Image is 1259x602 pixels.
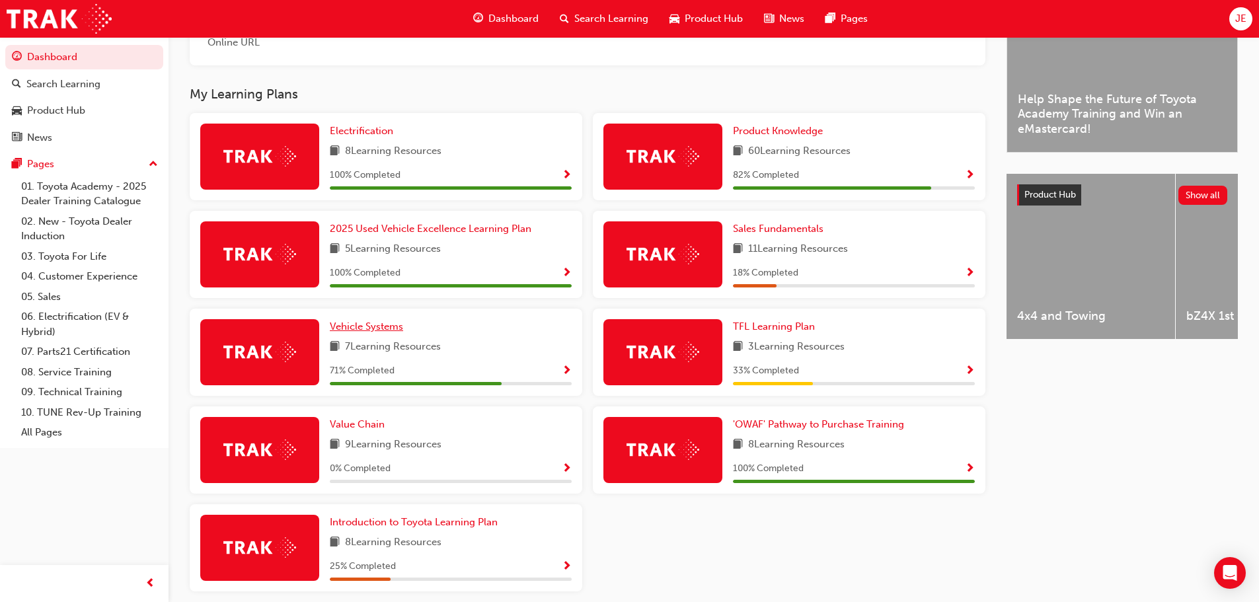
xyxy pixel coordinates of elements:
[7,4,112,34] img: Trak
[16,307,163,342] a: 06. Electrification (EV & Hybrid)
[330,266,401,281] span: 100 % Completed
[965,363,975,379] button: Show Progress
[965,365,975,377] span: Show Progress
[562,167,572,184] button: Show Progress
[1178,186,1228,205] button: Show all
[748,241,848,258] span: 11 Learning Resources
[1017,184,1227,206] a: Product HubShow all
[733,339,743,356] span: book-icon
[1235,11,1246,26] span: JE
[825,11,835,27] span: pages-icon
[1018,92,1227,137] span: Help Shape the Future of Toyota Academy Training and Win an eMastercard!
[965,463,975,475] span: Show Progress
[473,11,483,27] span: guage-icon
[733,168,799,183] span: 82 % Completed
[16,362,163,383] a: 08. Service Training
[5,152,163,176] button: Pages
[733,143,743,160] span: book-icon
[16,382,163,402] a: 09. Technical Training
[733,221,829,237] a: Sales Fundamentals
[733,319,820,334] a: TFL Learning Plan
[733,125,823,137] span: Product Knowledge
[733,461,804,476] span: 100 % Completed
[16,402,163,423] a: 10. TUNE Rev-Up Training
[753,5,815,32] a: news-iconNews
[16,176,163,211] a: 01. Toyota Academy - 2025 Dealer Training Catalogue
[345,535,441,551] span: 8 Learning Resources
[562,170,572,182] span: Show Progress
[733,124,828,139] a: Product Knowledge
[627,342,699,362] img: Trak
[12,105,22,117] span: car-icon
[330,363,395,379] span: 71 % Completed
[330,223,531,235] span: 2025 Used Vehicle Excellence Learning Plan
[330,515,503,530] a: Introduction to Toyota Learning Plan
[748,437,845,453] span: 8 Learning Resources
[733,223,823,235] span: Sales Fundamentals
[627,146,699,167] img: Trak
[1024,189,1076,200] span: Product Hub
[330,124,399,139] a: Electrification
[5,42,163,152] button: DashboardSearch LearningProduct HubNews
[26,77,100,92] div: Search Learning
[330,125,393,137] span: Electrification
[733,266,798,281] span: 18 % Completed
[223,146,296,167] img: Trak
[345,143,441,160] span: 8 Learning Resources
[965,268,975,280] span: Show Progress
[27,130,52,145] div: News
[12,159,22,170] span: pages-icon
[330,143,340,160] span: book-icon
[330,320,403,332] span: Vehicle Systems
[764,11,774,27] span: news-icon
[5,98,163,123] a: Product Hub
[562,558,572,575] button: Show Progress
[27,103,85,118] div: Product Hub
[748,339,845,356] span: 3 Learning Resources
[330,319,408,334] a: Vehicle Systems
[748,143,851,160] span: 60 Learning Resources
[562,268,572,280] span: Show Progress
[965,265,975,282] button: Show Progress
[965,461,975,477] button: Show Progress
[562,463,572,475] span: Show Progress
[190,87,985,102] h3: My Learning Plans
[965,170,975,182] span: Show Progress
[733,437,743,453] span: book-icon
[330,241,340,258] span: book-icon
[1017,309,1164,324] span: 4x4 and Towing
[330,535,340,551] span: book-icon
[16,342,163,362] a: 07. Parts21 Certification
[1229,7,1252,30] button: JE
[562,461,572,477] button: Show Progress
[330,418,385,430] span: Value Chain
[12,52,22,63] span: guage-icon
[330,221,537,237] a: 2025 Used Vehicle Excellence Learning Plan
[223,439,296,460] img: Trak
[5,126,163,150] a: News
[149,156,158,173] span: up-icon
[627,439,699,460] img: Trak
[345,437,441,453] span: 9 Learning Resources
[779,11,804,26] span: News
[16,287,163,307] a: 05. Sales
[330,461,391,476] span: 0 % Completed
[562,365,572,377] span: Show Progress
[733,418,904,430] span: 'OWAF' Pathway to Purchase Training
[560,11,569,27] span: search-icon
[562,363,572,379] button: Show Progress
[733,320,815,332] span: TFL Learning Plan
[223,244,296,264] img: Trak
[562,561,572,573] span: Show Progress
[223,537,296,558] img: Trak
[16,211,163,246] a: 02. New - Toyota Dealer Induction
[16,266,163,287] a: 04. Customer Experience
[1007,174,1175,339] a: 4x4 and Towing
[12,79,21,91] span: search-icon
[330,516,498,528] span: Introduction to Toyota Learning Plan
[330,339,340,356] span: book-icon
[669,11,679,27] span: car-icon
[330,559,396,574] span: 25 % Completed
[330,168,401,183] span: 100 % Completed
